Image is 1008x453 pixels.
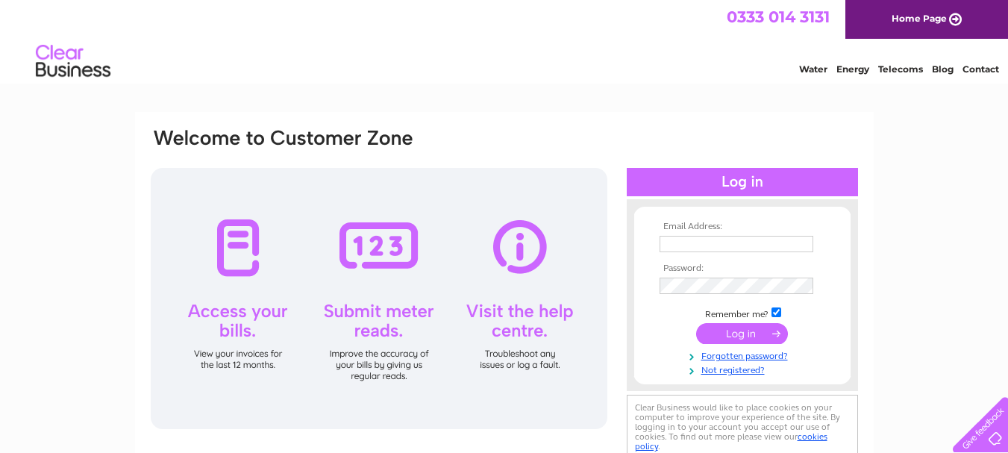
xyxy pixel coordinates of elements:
[799,63,827,75] a: Water
[152,8,857,72] div: Clear Business is a trading name of Verastar Limited (registered in [GEOGRAPHIC_DATA] No. 3667643...
[878,63,923,75] a: Telecoms
[696,323,788,344] input: Submit
[962,63,999,75] a: Contact
[727,7,830,26] a: 0333 014 3131
[660,362,829,376] a: Not registered?
[656,305,829,320] td: Remember me?
[656,222,829,232] th: Email Address:
[932,63,954,75] a: Blog
[635,431,827,452] a: cookies policy
[656,263,829,274] th: Password:
[660,348,829,362] a: Forgotten password?
[35,39,111,84] img: logo.png
[836,63,869,75] a: Energy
